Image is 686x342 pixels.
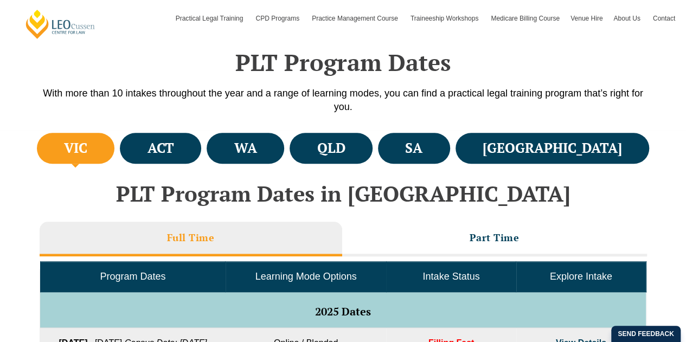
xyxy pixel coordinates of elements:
a: About Us [608,3,647,34]
h4: [GEOGRAPHIC_DATA] [483,139,622,157]
p: With more than 10 intakes throughout the year and a range of learning modes, you can find a pract... [34,87,652,114]
h3: Full Time [167,231,215,244]
span: 2025 Dates [315,304,371,319]
h4: WA [234,139,257,157]
a: Contact [647,3,681,34]
a: Traineeship Workshops [405,3,485,34]
h4: SA [405,139,422,157]
h2: PLT Program Dates in [GEOGRAPHIC_DATA] [34,182,652,205]
span: Explore Intake [550,271,612,282]
a: Venue Hire [565,3,608,34]
a: Medicare Billing Course [485,3,565,34]
a: CPD Programs [250,3,306,34]
h2: PLT Program Dates [34,49,652,76]
iframe: LiveChat chat widget [613,269,659,315]
h4: VIC [64,139,87,157]
a: [PERSON_NAME] Centre for Law [24,9,97,40]
h4: ACT [148,139,174,157]
span: Program Dates [100,271,165,282]
span: Learning Mode Options [255,271,357,282]
h3: Part Time [470,231,520,244]
a: Practice Management Course [306,3,405,34]
h4: QLD [317,139,345,157]
a: Practical Legal Training [170,3,251,34]
span: Intake Status [422,271,479,282]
